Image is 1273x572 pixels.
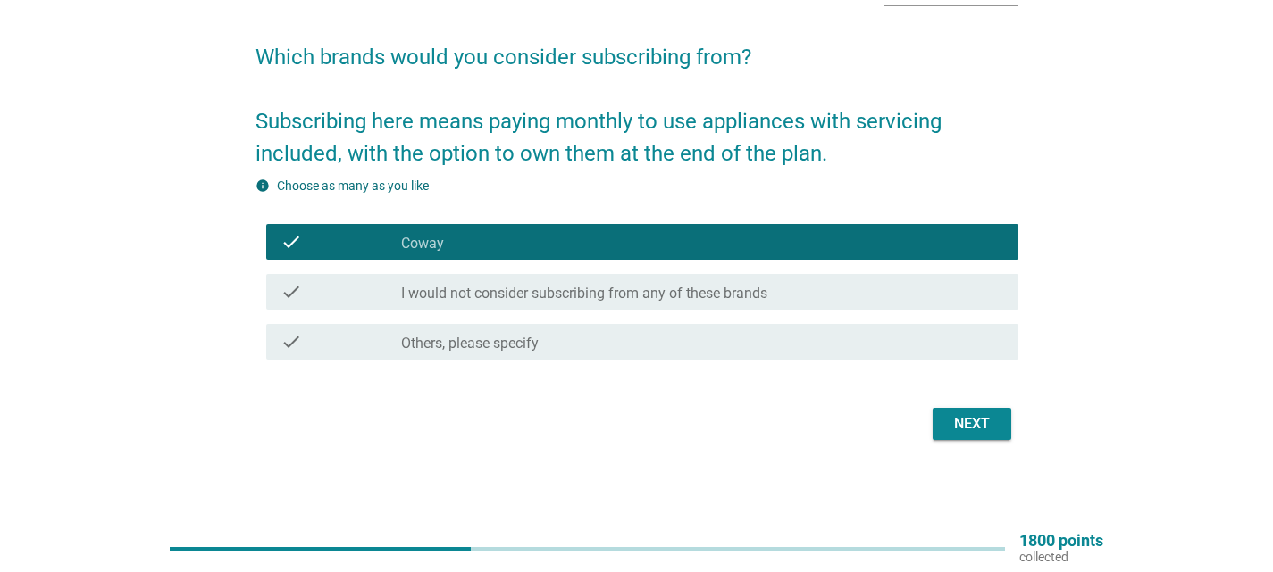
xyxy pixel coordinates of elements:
[401,335,539,352] label: Others, please specify
[947,413,997,435] div: Next
[401,235,444,253] label: Coway
[255,178,270,193] i: info
[281,231,302,253] i: check
[281,331,302,352] i: check
[277,178,429,193] label: Choose as many as you like
[255,23,1018,170] h2: Which brands would you consider subscribing from? Subscribing here means paying monthly to use ap...
[1019,549,1103,565] p: collected
[1019,533,1103,549] p: 1800 points
[933,408,1011,440] button: Next
[401,285,767,303] label: I would not consider subscribing from any of these brands
[281,281,302,303] i: check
